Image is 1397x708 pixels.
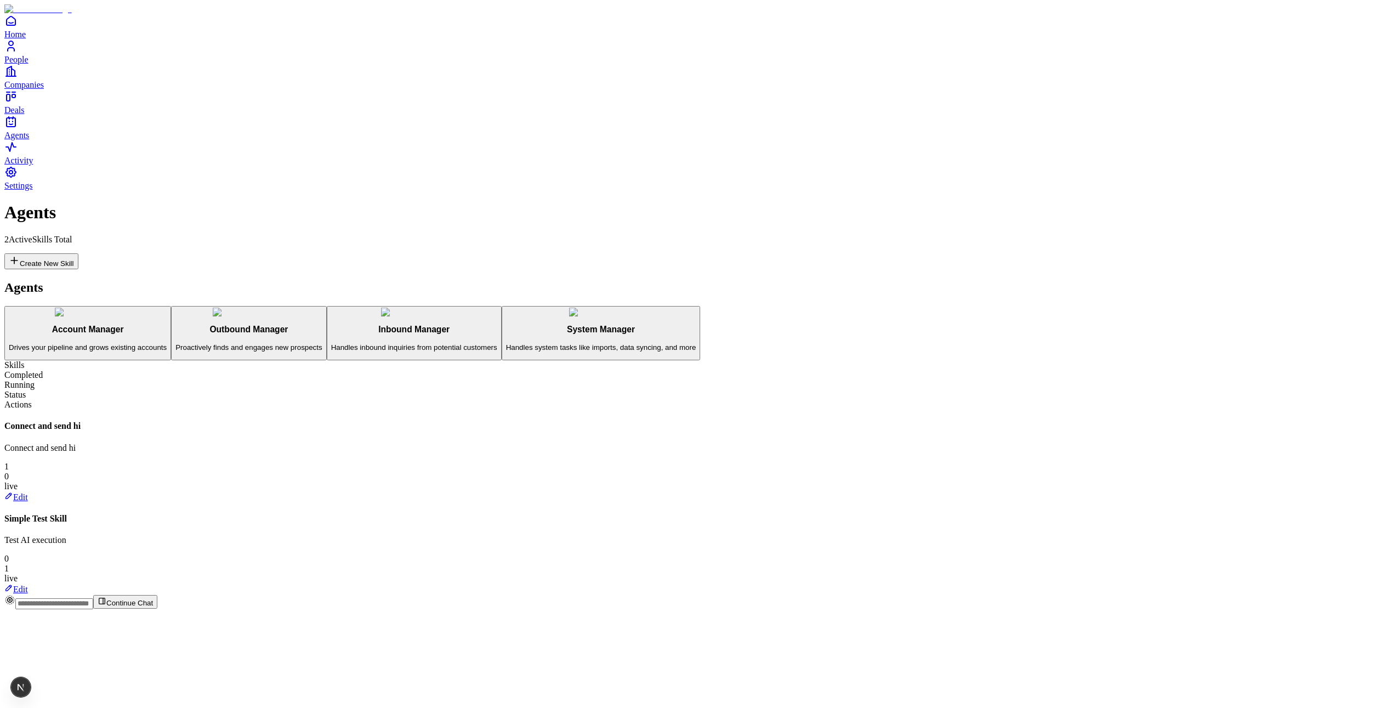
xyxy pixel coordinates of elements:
div: Skills [4,360,1393,370]
div: 0 [4,554,1393,564]
span: live [4,482,18,491]
img: Outbound Manager [213,308,285,316]
p: Test AI execution [4,535,1393,545]
img: Account Manager [55,308,121,316]
span: Home [4,30,26,39]
p: Drives your pipeline and grows existing accounts [9,343,167,352]
button: Outbound ManagerOutbound ManagerProactively finds and engages new prospects [171,306,326,361]
div: Completed [4,370,1393,380]
a: Settings [4,166,1393,190]
span: People [4,55,29,64]
h2: Agents [4,280,1393,295]
button: Continue Chat [93,595,157,609]
div: 1 [4,462,1393,472]
button: Inbound ManagerInbound ManagerHandles inbound inquiries from potential customers [327,306,502,361]
a: Activity [4,140,1393,165]
button: System ManagerSystem ManagerHandles system tasks like imports, data syncing, and more [502,306,701,361]
a: Deals [4,90,1393,115]
span: Activity [4,156,33,165]
a: Agents [4,115,1393,140]
span: Deals [4,105,24,115]
div: Actions [4,400,1393,410]
span: Settings [4,181,33,190]
h4: Connect and send hi [4,421,1393,431]
div: Continue Chat [4,594,1393,609]
p: Connect and send hi [4,443,1393,453]
img: Inbound Manager [381,308,447,316]
span: Companies [4,80,44,89]
h3: Inbound Manager [331,325,497,335]
a: People [4,39,1393,64]
h4: Simple Test Skill [4,514,1393,524]
div: Running [4,380,1393,390]
a: Edit [4,585,28,594]
button: Account ManagerAccount ManagerDrives your pipeline and grows existing accounts [4,306,171,361]
h1: Agents [4,202,1393,223]
span: Continue Chat [106,599,153,607]
a: Home [4,14,1393,39]
p: 2 Active Skills Total [4,235,1393,245]
a: Edit [4,492,28,502]
div: 1 [4,564,1393,574]
h3: System Manager [506,325,696,335]
p: Handles system tasks like imports, data syncing, and more [506,343,696,352]
span: live [4,574,18,583]
span: Agents [4,131,29,140]
h3: Account Manager [9,325,167,335]
div: 0 [4,472,1393,482]
button: Create New Skill [4,253,78,269]
a: Companies [4,65,1393,89]
h3: Outbound Manager [175,325,322,335]
img: Item Brain Logo [4,4,72,14]
p: Proactively finds and engages new prospects [175,343,322,352]
div: Status [4,390,1393,400]
p: Handles inbound inquiries from potential customers [331,343,497,352]
img: System Manager [569,308,633,316]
